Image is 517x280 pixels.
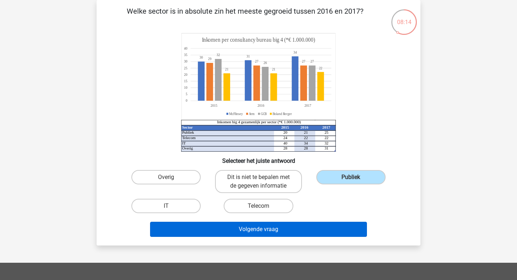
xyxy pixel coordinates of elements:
tspan: 5 [186,92,187,96]
tspan: 29 [208,57,211,61]
tspan: 40 [184,46,187,51]
tspan: 27 [311,59,314,64]
tspan: 31 [325,146,329,150]
tspan: Arm [249,111,255,116]
tspan: 21 [304,130,308,134]
tspan: 22 [319,66,322,70]
tspan: Sector [182,125,193,129]
tspan: 15 [184,79,187,83]
tspan: 30 [184,59,187,64]
tspan: 2016 [301,125,308,129]
tspan: 34 [304,141,308,145]
tspan: 26 [264,61,267,65]
tspan: 40 [283,141,287,145]
button: Volgende vraag [150,222,367,237]
tspan: 34 [293,50,297,55]
label: Publiek [316,170,386,184]
tspan: 32 [325,141,329,145]
h6: Selecteer het juiste antwoord [108,152,409,164]
tspan: 35 [184,53,187,57]
tspan: 22 [304,136,308,140]
tspan: 30 [200,55,203,60]
tspan: Inkomen per consultancy bureau big 4 (*€ 1.000.000) [202,37,315,43]
tspan: Boland Rerger [273,111,292,116]
tspan: 25 [184,66,187,70]
tspan: 201520162017 [211,104,311,108]
tspan: 2727 [255,59,305,64]
tspan: IT [182,141,186,145]
tspan: 2015 [281,125,289,129]
tspan: Overig [182,146,193,150]
tspan: 22 [325,136,329,140]
tspan: 2121 [225,67,275,72]
tspan: 28 [283,146,287,150]
tspan: GCB [261,111,267,116]
tspan: 24 [283,136,287,140]
tspan: Telecom [182,136,196,140]
tspan: 32 [216,53,220,57]
label: Telecom [224,199,293,213]
tspan: Publiek [182,130,194,134]
div: 08:14 [391,9,418,27]
tspan: 20 [184,72,187,77]
tspan: McFlinsey [229,111,243,116]
tspan: 25 [325,130,329,134]
p: Welke sector is in absolute zin het meeste gegroeid tussen 2016 en 2017? [108,6,382,27]
tspan: Inkomen big 4 gezamenlijk per sector (*€ 1.000.000) [217,120,301,124]
tspan: 31 [246,54,250,59]
label: Dit is niet te bepalen met de gegeven informatie [215,170,302,193]
tspan: 2017 [322,125,330,129]
label: IT [131,199,201,213]
tspan: 20 [283,130,287,134]
tspan: 10 [184,86,187,90]
tspan: 0 [186,98,187,103]
tspan: 28 [304,146,308,150]
label: Overig [131,170,201,184]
